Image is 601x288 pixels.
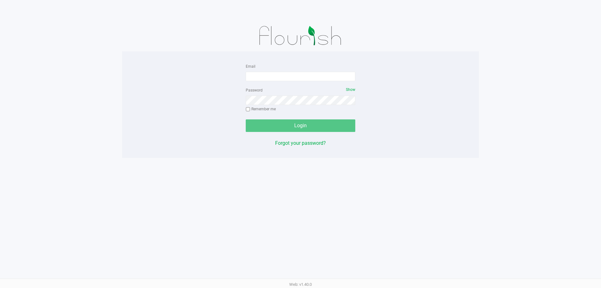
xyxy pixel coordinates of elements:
button: Forgot your password? [275,139,326,147]
label: Password [246,87,263,93]
span: Show [346,87,355,92]
label: Email [246,64,255,69]
span: Web: v1.40.0 [289,282,312,287]
label: Remember me [246,106,276,112]
input: Remember me [246,107,250,112]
